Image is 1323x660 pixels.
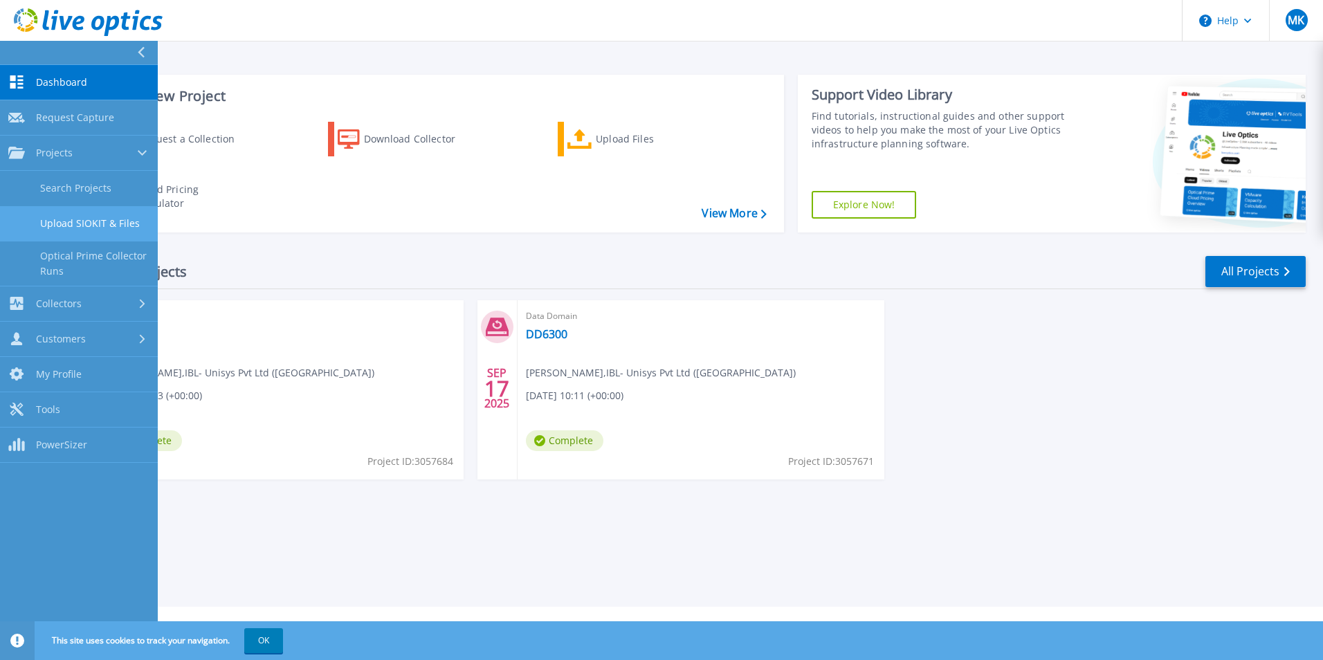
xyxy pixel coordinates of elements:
a: View More [702,207,766,220]
button: OK [244,628,283,653]
span: My Profile [36,368,82,381]
span: 17 [484,383,509,394]
span: [DATE] 10:11 (+00:00) [526,388,623,403]
a: DD6300 [526,327,567,341]
div: Cloud Pricing Calculator [136,183,246,210]
div: Download Collector [364,125,475,153]
a: Cloud Pricing Calculator [98,179,253,214]
span: Complete [526,430,603,451]
span: [PERSON_NAME] , IBL- Unisys Pvt Ltd ([GEOGRAPHIC_DATA]) [526,365,796,381]
div: SEP 2025 [484,363,510,414]
a: Request a Collection [98,122,253,156]
a: Download Collector [328,122,482,156]
span: Request Capture [36,111,114,124]
span: Data Domain [526,309,877,324]
a: All Projects [1205,256,1306,287]
div: Request a Collection [138,125,248,153]
span: Project ID: 3057671 [788,454,874,469]
div: Upload Files [596,125,706,153]
span: Dashboard [36,76,87,89]
span: Customers [36,333,86,345]
span: Collectors [36,297,82,310]
span: [PERSON_NAME] , IBL- Unisys Pvt Ltd ([GEOGRAPHIC_DATA]) [104,365,374,381]
span: Projects [36,147,73,159]
span: This site uses cookies to track your navigation. [38,628,283,653]
h3: Start a New Project [98,89,766,104]
a: Explore Now! [812,191,917,219]
span: Project ID: 3057684 [367,454,453,469]
span: MK [1288,15,1304,26]
a: Upload Files [558,122,712,156]
div: Find tutorials, instructional guides and other support videos to help you make the most of your L... [812,109,1070,151]
span: Unity [104,309,455,324]
span: PowerSizer [36,439,87,451]
span: Tools [36,403,60,416]
div: Support Video Library [812,86,1070,104]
